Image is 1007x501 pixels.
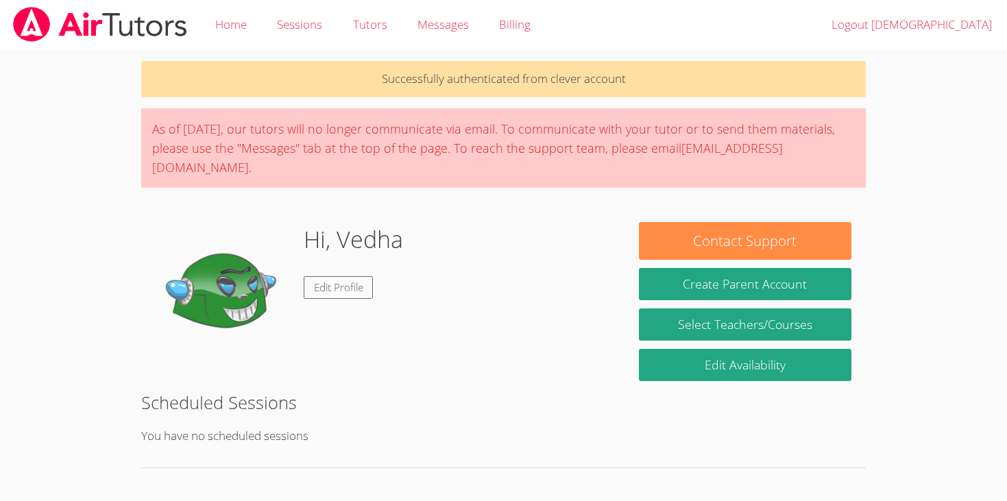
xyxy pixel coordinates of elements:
[141,426,866,446] p: You have no scheduled sessions
[141,61,866,97] p: Successfully authenticated from clever account
[156,222,293,359] img: default.png
[141,389,866,415] h2: Scheduled Sessions
[141,108,866,188] div: As of [DATE], our tutors will no longer communicate via email. To communicate with your tutor or ...
[304,276,374,299] a: Edit Profile
[304,222,403,257] h1: Hi, Vedha
[639,308,851,341] a: Select Teachers/Courses
[417,16,469,32] span: Messages
[12,7,189,42] img: airtutors_banner-c4298cdbf04f3fff15de1276eac7730deb9818008684d7c2e4769d2f7ddbe033.png
[639,268,851,300] button: Create Parent Account
[639,349,851,381] a: Edit Availability
[639,222,851,260] button: Contact Support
